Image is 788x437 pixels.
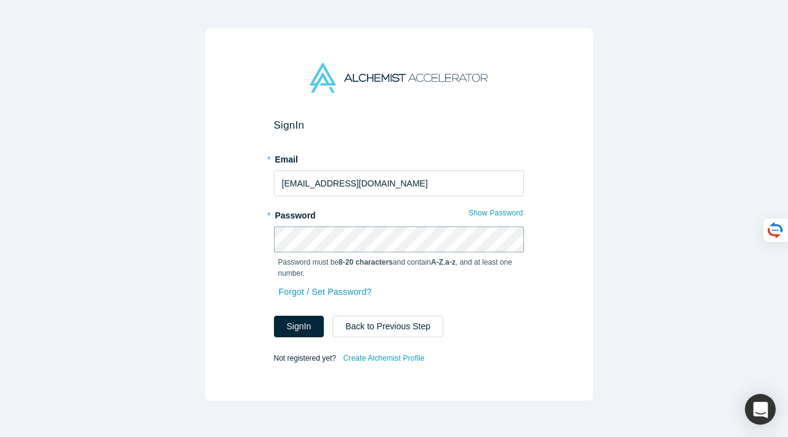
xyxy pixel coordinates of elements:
[332,316,443,337] button: Back to Previous Step
[274,316,324,337] button: SignIn
[274,149,524,166] label: Email
[278,281,372,303] a: Forgot / Set Password?
[342,350,425,366] a: Create Alchemist Profile
[445,258,456,267] strong: a-z
[274,119,524,132] h2: Sign In
[310,63,487,93] img: Alchemist Accelerator Logo
[274,205,524,222] label: Password
[468,205,523,221] button: Show Password
[339,258,393,267] strong: 8-20 characters
[278,257,520,279] p: Password must be and contain , , and at least one number.
[431,258,443,267] strong: A-Z
[274,354,336,363] span: Not registered yet?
